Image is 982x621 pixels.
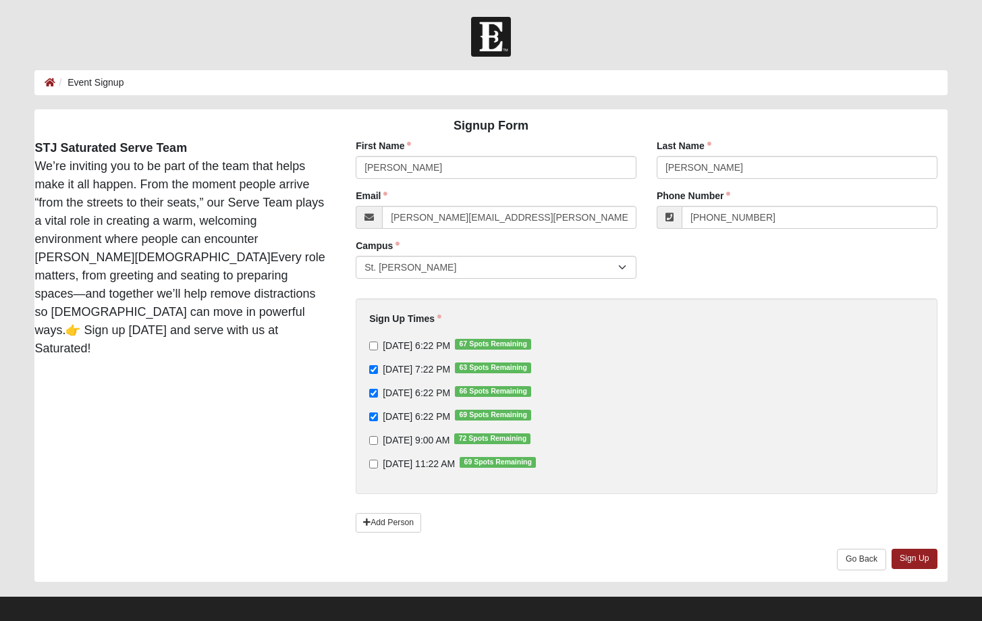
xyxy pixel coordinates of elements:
span: 67 Spots Remaining [455,339,531,350]
input: [DATE] 6:22 PM66 Spots Remaining [369,389,378,398]
span: [DATE] 6:22 PM [383,387,450,398]
span: [DATE] 11:22 AM [383,458,455,469]
input: [DATE] 9:00 AM72 Spots Remaining [369,436,378,445]
div: We’re inviting you to be part of the team that helps make it all happen. From the moment people a... [24,139,335,358]
input: [DATE] 11:22 AM69 Spots Remaining [369,460,378,468]
label: First Name [356,139,411,153]
span: 72 Spots Remaining [454,433,530,444]
span: [DATE] 7:22 PM [383,364,450,375]
h4: Signup Form [34,119,947,134]
label: Last Name [657,139,711,153]
span: 66 Spots Remaining [455,386,531,397]
a: Add Person [356,513,421,533]
span: 69 Spots Remaining [460,457,536,468]
span: 63 Spots Remaining [455,362,531,373]
input: [DATE] 6:22 PM69 Spots Remaining [369,412,378,421]
span: [DATE] 6:22 PM [383,411,450,422]
span: [DATE] 6:22 PM [383,340,450,351]
strong: STJ Saturated Serve Team [34,141,187,155]
span: [DATE] 9:00 AM [383,435,449,446]
img: Church of Eleven22 Logo [471,17,511,57]
label: Campus [356,239,400,252]
a: Go Back [837,549,886,570]
li: Event Signup [55,76,124,90]
a: Sign Up [892,549,937,568]
label: Phone Number [657,189,731,202]
label: Sign Up Times [369,312,441,325]
label: Email [356,189,387,202]
span: 69 Spots Remaining [455,410,531,421]
input: [DATE] 7:22 PM63 Spots Remaining [369,365,378,374]
input: [DATE] 6:22 PM67 Spots Remaining [369,342,378,350]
